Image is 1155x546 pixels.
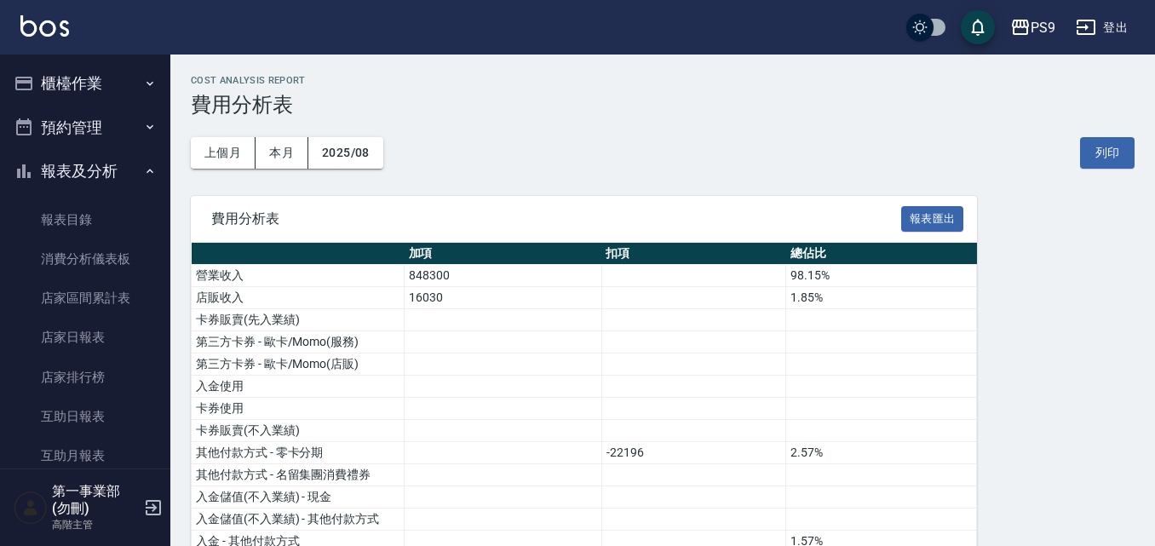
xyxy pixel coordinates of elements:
[7,149,164,193] button: 報表及分析
[20,15,69,37] img: Logo
[7,279,164,318] a: 店家區間累計表
[192,420,405,442] td: 卡券販賣(不入業績)
[7,318,164,357] a: 店家日報表
[7,436,164,475] a: 互助月報表
[256,137,308,169] button: 本月
[405,265,602,287] td: 848300
[192,309,405,331] td: 卡券販賣(先入業績)
[192,331,405,353] td: 第三方卡券 - 歐卡/Momo(服務)
[192,353,405,376] td: 第三方卡券 - 歐卡/Momo(店販)
[601,243,785,265] th: 扣項
[192,398,405,420] td: 卡券使用
[192,265,405,287] td: 營業收入
[52,483,139,517] h5: 第一事業部 (勿刪)
[601,442,785,464] td: -22196
[1080,137,1135,169] button: 列印
[308,137,383,169] button: 2025/08
[192,376,405,398] td: 入金使用
[191,137,256,169] button: 上個月
[1003,10,1062,45] button: PS9
[191,93,1135,117] h3: 費用分析表
[7,358,164,397] a: 店家排行榜
[1031,17,1055,38] div: PS9
[14,491,48,525] img: Person
[786,442,977,464] td: 2.57%
[192,464,405,486] td: 其他付款方式 - 名留集團消費禮券
[191,75,1135,86] h2: Cost analysis Report
[901,206,964,233] button: 報表匯出
[405,243,602,265] th: 加項
[786,243,977,265] th: 總佔比
[192,509,405,531] td: 入金儲值(不入業績) - 其他付款方式
[7,106,164,150] button: 預約管理
[405,287,602,309] td: 16030
[211,210,901,227] span: 費用分析表
[192,486,405,509] td: 入金儲值(不入業績) - 現金
[1069,12,1135,43] button: 登出
[786,287,977,309] td: 1.85%
[7,239,164,279] a: 消費分析儀表板
[7,397,164,436] a: 互助日報表
[7,61,164,106] button: 櫃檯作業
[7,200,164,239] a: 報表目錄
[192,442,405,464] td: 其他付款方式 - 零卡分期
[961,10,995,44] button: save
[52,517,139,532] p: 高階主管
[786,265,977,287] td: 98.15%
[192,287,405,309] td: 店販收入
